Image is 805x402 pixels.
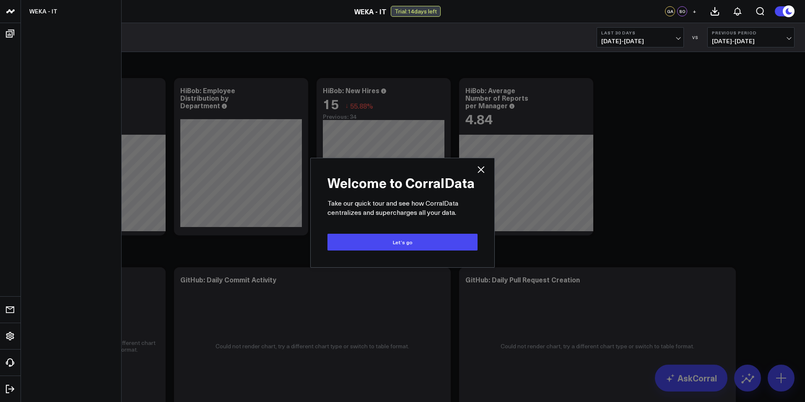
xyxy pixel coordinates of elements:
[677,6,687,16] div: SO
[476,164,486,175] button: Close
[688,35,703,40] div: VS
[712,38,790,44] span: [DATE] - [DATE]
[712,30,790,35] b: Previous Period
[327,198,478,217] p: Take our quick tour and see how CorralData centralizes and supercharges all your data.
[601,30,679,35] b: Last 30 Days
[689,6,699,16] button: +
[707,27,795,47] button: Previous Period[DATE]-[DATE]
[327,175,478,190] h2: Welcome to CorralData
[391,6,441,17] div: Trial: 14 days left
[601,38,679,44] span: [DATE] - [DATE]
[665,6,675,16] div: GA
[693,8,696,14] span: +
[327,234,478,251] button: Let’s go
[597,27,684,47] button: Last 30 Days[DATE]-[DATE]
[354,7,387,16] a: WEKA - IT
